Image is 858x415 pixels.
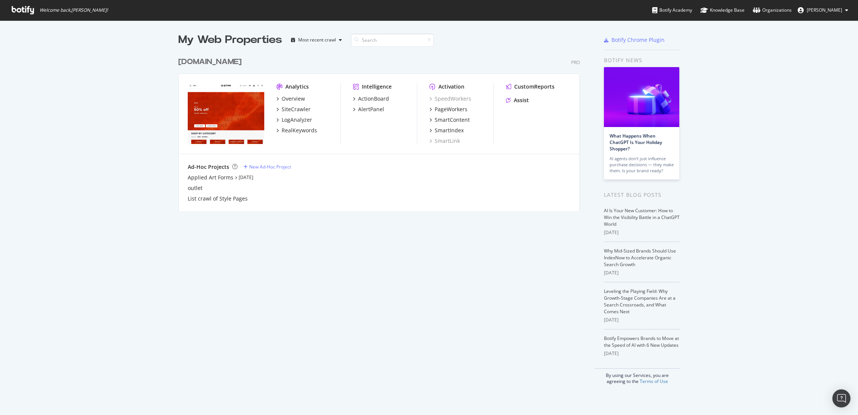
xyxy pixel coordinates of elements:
[282,95,305,103] div: Overview
[429,127,464,134] a: SmartIndex
[188,195,248,202] a: List crawl of Style Pages
[276,127,317,134] a: RealKeywords
[604,56,680,64] div: Botify news
[571,59,580,66] div: Pro
[362,83,392,90] div: Intelligence
[239,174,253,181] a: [DATE]
[604,350,680,357] div: [DATE]
[188,163,229,171] div: Ad-Hoc Projects
[276,106,311,113] a: SiteCrawler
[604,335,679,348] a: Botify Empowers Brands to Move at the Speed of AI with 6 New Updates
[438,83,464,90] div: Activation
[285,83,309,90] div: Analytics
[604,248,676,268] a: Why Mid-Sized Brands Should Use IndexNow to Accelerate Organic Search Growth
[249,164,291,170] div: New Ad-Hoc Project
[611,36,665,44] div: Botify Chrome Plugin
[610,133,662,152] a: What Happens When ChatGPT Is Your Holiday Shopper?
[298,38,336,42] div: Most recent crawl
[604,67,679,127] img: What Happens When ChatGPT Is Your Holiday Shopper?
[506,83,555,90] a: CustomReports
[604,191,680,199] div: Latest Blog Posts
[792,4,854,16] button: [PERSON_NAME]
[353,95,389,103] a: ActionBoard
[429,137,460,145] a: SmartLink
[40,7,108,13] span: Welcome back, [PERSON_NAME] !
[435,127,464,134] div: SmartIndex
[188,184,202,192] a: outlet
[244,164,291,170] a: New Ad-Hoc Project
[188,174,233,181] a: Applied Art Forms
[604,288,676,315] a: Leveling the Playing Field: Why Growth-Stage Companies Are at a Search Crossroads, and What Comes...
[604,229,680,236] div: [DATE]
[435,106,467,113] div: PageWorkers
[807,7,842,13] span: Nadine Kraegeloh
[604,270,680,276] div: [DATE]
[514,96,529,104] div: Assist
[178,57,242,67] div: [DOMAIN_NAME]
[358,95,389,103] div: ActionBoard
[178,32,282,47] div: My Web Properties
[429,116,470,124] a: SmartContent
[514,83,555,90] div: CustomReports
[188,83,264,144] img: www.g-star.com
[604,207,680,227] a: AI Is Your New Customer: How to Win the Visibility Battle in a ChatGPT World
[358,106,384,113] div: AlertPanel
[640,378,668,384] a: Terms of Use
[652,6,692,14] div: Botify Academy
[429,106,467,113] a: PageWorkers
[178,47,586,211] div: grid
[429,95,471,103] a: SpeedWorkers
[276,116,312,124] a: LogAnalyzer
[610,156,674,174] div: AI agents don’t just influence purchase decisions — they make them. Is your brand ready?
[353,106,384,113] a: AlertPanel
[288,34,345,46] button: Most recent crawl
[700,6,745,14] div: Knowledge Base
[276,95,305,103] a: Overview
[351,34,434,47] input: Search
[282,116,312,124] div: LogAnalyzer
[506,96,529,104] a: Assist
[178,57,245,67] a: [DOMAIN_NAME]
[282,127,317,134] div: RealKeywords
[604,317,680,323] div: [DATE]
[594,368,680,384] div: By using our Services, you are agreeing to the
[604,36,665,44] a: Botify Chrome Plugin
[435,116,470,124] div: SmartContent
[282,106,311,113] div: SiteCrawler
[753,6,792,14] div: Organizations
[832,389,850,407] div: Open Intercom Messenger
